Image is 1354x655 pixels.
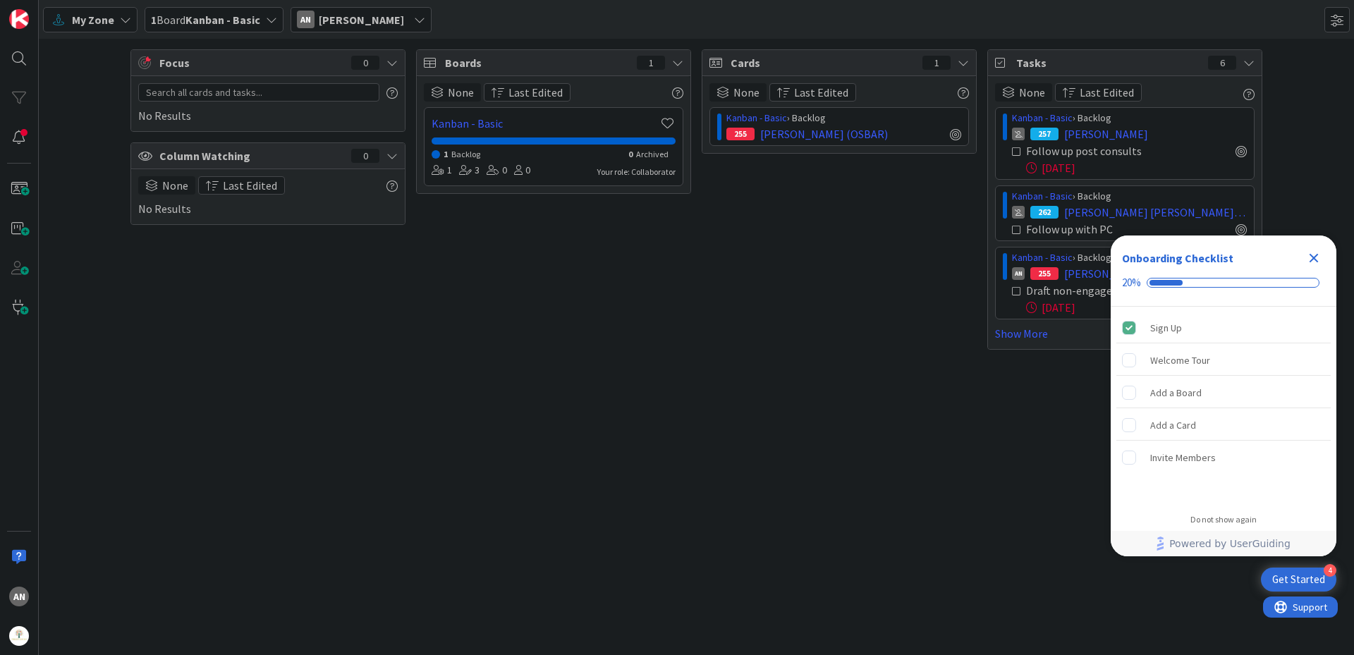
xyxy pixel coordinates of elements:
div: 262 [1030,206,1059,219]
div: Welcome Tour is incomplete. [1116,345,1331,376]
div: 255 [1030,267,1059,280]
div: No Results [138,176,398,217]
a: Kanban - Basic [432,115,659,132]
div: Follow up post consults [1026,142,1183,159]
div: › Backlog [726,111,961,126]
a: Kanban - Basic [1012,111,1073,124]
span: [PERSON_NAME] [1064,126,1148,142]
a: Powered by UserGuiding [1118,531,1329,556]
a: Kanban - Basic [726,111,787,124]
div: 257 [1030,128,1059,140]
span: [PERSON_NAME] (OSBAR) [1064,265,1192,282]
span: Last Edited [223,177,277,194]
div: [DATE] [1026,299,1247,316]
span: Tasks [1016,54,1201,71]
img: avatar [9,626,29,646]
div: Invite Members is incomplete. [1116,442,1331,473]
span: None [448,84,474,101]
div: Sign Up [1150,319,1182,336]
a: Kanban - Basic [1012,251,1073,264]
div: Invite Members [1150,449,1216,466]
button: Last Edited [484,83,571,102]
div: Add a Card is incomplete. [1116,410,1331,441]
span: None [162,177,188,194]
span: Column Watching [159,147,344,164]
div: 0 [487,163,507,178]
div: Close Checklist [1303,247,1325,269]
div: [DATE] [1026,159,1247,176]
div: Get Started [1272,573,1325,587]
div: Open Get Started checklist, remaining modules: 4 [1261,568,1336,592]
span: Last Edited [794,84,848,101]
span: Powered by UserGuiding [1169,535,1291,552]
div: 6 [1208,56,1236,70]
a: Kanban - Basic [1012,190,1073,202]
div: Add a Card [1150,417,1196,434]
div: Footer [1111,531,1336,556]
span: Board [151,11,260,28]
div: 0 [514,163,530,178]
div: 3 [459,163,480,178]
div: › Backlog [1012,250,1247,265]
div: Add a Board is incomplete. [1116,377,1331,408]
span: [PERSON_NAME] (OSBAR) [760,126,888,142]
div: › Backlog [1012,111,1247,126]
span: [PERSON_NAME] [PERSON_NAME][GEOGRAPHIC_DATA] [1064,204,1247,221]
span: [PERSON_NAME] [319,11,404,28]
div: Checklist Container [1111,235,1336,556]
div: 4 [1324,564,1336,577]
div: 0 [351,149,379,163]
div: › Backlog [1012,189,1247,204]
span: Boards [445,54,630,71]
div: Do not show again [1190,514,1257,525]
div: Your role: Collaborator [597,166,676,178]
span: Backlog [451,149,480,159]
button: Last Edited [769,83,856,102]
div: Add a Board [1150,384,1202,401]
span: Archived [636,149,669,159]
div: No Results [138,83,398,124]
span: Support [30,2,64,19]
div: 1 [432,163,452,178]
div: 0 [351,56,379,70]
div: AN [9,587,29,606]
div: Onboarding Checklist [1122,250,1233,267]
div: Checklist items [1111,307,1336,505]
span: Last Edited [1080,84,1134,101]
div: Follow up with PC [1026,221,1169,238]
div: AN [1012,267,1025,280]
button: Last Edited [198,176,285,195]
input: Search all cards and tasks... [138,83,379,102]
span: Cards [731,54,915,71]
a: Show More [995,325,1255,342]
div: Checklist progress: 20% [1122,276,1325,289]
span: Focus [159,54,340,71]
span: None [1019,84,1045,101]
b: Kanban - Basic [185,13,260,27]
div: AN [297,11,315,28]
div: 1 [637,56,665,70]
button: Last Edited [1055,83,1142,102]
span: 1 [444,149,448,159]
div: 255 [726,128,755,140]
span: My Zone [72,11,114,28]
div: 20% [1122,276,1141,289]
div: Sign Up is complete. [1116,312,1331,343]
span: None [733,84,760,101]
span: Last Edited [508,84,563,101]
span: 0 [628,149,633,159]
img: Visit kanbanzone.com [9,9,29,29]
div: Draft non-engagement for failure to make payment or sign EL. [1026,282,1204,299]
div: 1 [922,56,951,70]
div: Welcome Tour [1150,352,1210,369]
b: 1 [151,13,157,27]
